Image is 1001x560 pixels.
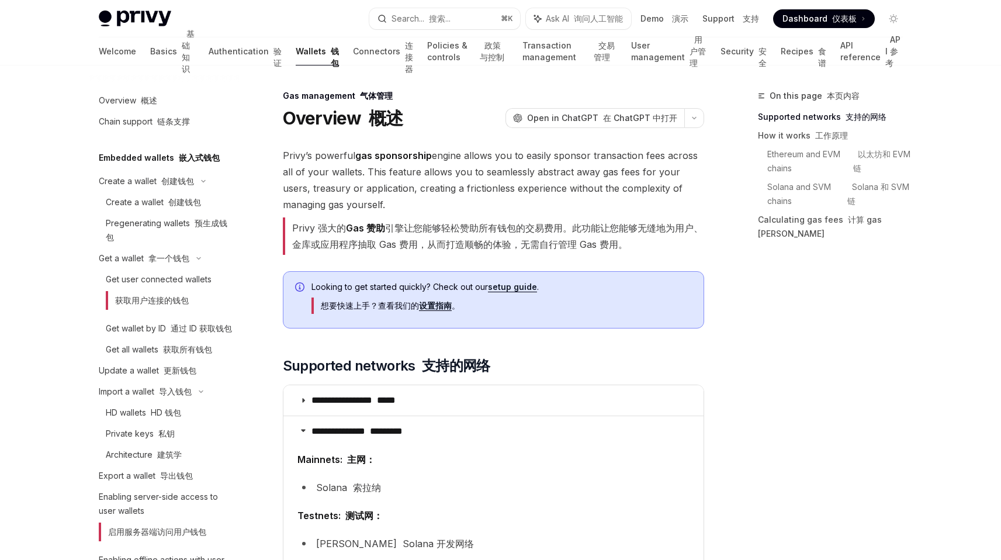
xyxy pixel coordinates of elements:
font: API 参考 [885,34,900,68]
font: 建筑学 [157,450,182,459]
a: Solana and SVM chains Solana 和 SVM 链 [767,178,912,210]
span: Dashboard [782,13,857,25]
font: 更新钱包 [164,365,196,375]
font: HD 钱包 [151,407,181,417]
div: HD wallets [106,406,181,420]
font: 导出钱包 [160,471,193,481]
div: Update a wallet [99,364,196,378]
a: How it works 工作原理 [758,126,912,145]
a: Private keys 私钥 [89,423,239,444]
font: 安全 [758,46,767,68]
img: light logo [99,11,171,27]
a: Basics 基础知识 [150,37,195,65]
font: 链条支撑 [157,116,190,126]
div: Get all wallets [106,343,212,357]
a: Export a wallet 导出钱包 [89,465,239,486]
a: Get user connected wallets获取用户连接的钱包 [89,269,239,318]
a: User management 用户管理 [631,37,706,65]
font: 本页内容 [827,91,860,101]
font: 支持的网络 [422,357,490,374]
font: 食谱 [818,46,826,68]
a: Connectors 连接器 [353,37,413,65]
font: 想要快速上手？查看我们的 。 [321,300,460,311]
span: Looking to get started quickly? Check out our . [311,281,692,319]
a: Security 安全 [721,37,767,65]
h1: Overview [283,108,403,129]
font: 概述 [369,108,403,129]
span: ⌘ K [501,14,513,23]
div: Get wallet by ID [106,322,232,336]
div: Export a wallet [99,469,193,483]
div: Get a wallet [99,251,189,265]
font: 嵌入式钱包 [179,153,220,163]
div: Create a wallet [106,195,201,209]
a: Authentication 验证 [209,37,282,65]
span: Privy’s powerful engine allows you to easily sponsor transaction fees across all of your wallets.... [283,147,704,260]
a: HD wallets HD 钱包 [89,402,239,423]
font: 在 ChatGPT 中打开 [603,113,677,123]
font: 气体管理 [360,91,393,101]
a: Chain support 链条支撑 [89,111,239,132]
font: 支持 [743,13,759,23]
font: Solana 和 SVM 链 [847,182,912,206]
div: Gas management [283,90,704,102]
li: Solana [297,479,690,496]
font: 询问人工智能 [574,13,623,23]
div: Enabling server-side access to user wallets [99,490,232,546]
font: 启用服务器端访问用户钱包 [108,527,206,537]
a: Demo 演示 [640,13,688,25]
a: Get all wallets 获取所有钱包 [89,339,239,360]
font: Privy 强大的 引擎让您能够轻松赞助所有钱包的交易费用。此功能让您能够无缝地为用户、金库或应用程序抽取 Gas 费用，从而打造顺畅的体验，无需自行管理 Gas 费用。 [292,222,703,250]
h5: Embedded wallets [99,151,220,165]
a: 设置指南 [419,300,452,311]
span: Ask AI [546,13,623,25]
font: 索拉纳 [353,482,381,493]
font: 搜索... [429,13,451,23]
a: Welcome [99,37,136,65]
font: 测试网： [345,510,383,521]
button: Toggle dark mode [884,9,903,28]
a: Update a wallet 更新钱包 [89,360,239,381]
font: 验证 [273,46,282,68]
a: setup guide [488,282,537,292]
strong: Testnets: [297,510,383,521]
font: 政策与控制 [480,40,504,62]
font: 概述 [141,95,157,105]
span: Open in ChatGPT [527,112,677,124]
font: 主网： [347,454,375,465]
font: 工作原理 [815,130,848,140]
font: 私钥 [158,428,175,438]
strong: gas sponsorship [355,150,432,161]
a: Dashboard 仪表板 [773,9,875,28]
div: Pregenerating wallets [106,216,232,244]
a: Pregenerating wallets 预生成钱包 [89,213,239,248]
div: Private keys [106,427,175,441]
div: Search... [392,12,451,26]
div: Import a wallet [99,385,192,399]
a: Supported networks 支持的网络 [758,108,912,126]
font: 创建钱包 [161,176,194,186]
font: 获取用户连接的钱包 [115,295,189,305]
font: 支持的网络 [846,112,886,122]
a: Ethereum and EVM chains 以太坊和 EVM 链 [767,145,912,178]
font: 获取所有钱包 [163,344,212,354]
a: Policies & controls 政策与控制 [427,37,508,65]
button: Open in ChatGPT 在 ChatGPT 中打开 [505,108,684,128]
font: 演示 [672,13,688,23]
div: Architecture [106,448,182,462]
div: Chain support [99,115,190,129]
strong: Gas 赞助 [346,222,385,234]
a: Calculating gas fees 计算 gas [PERSON_NAME] [758,210,912,243]
a: Recipes 食谱 [781,37,826,65]
font: Solana 开发网络 [403,538,474,549]
button: Ask AI 询问人工智能 [526,8,631,29]
font: 拿一个钱包 [148,253,189,263]
font: 用户管理 [690,34,706,68]
font: 创建钱包 [168,197,201,207]
strong: Mainnets: [297,454,375,465]
li: [PERSON_NAME] [297,535,690,552]
font: 基础知识 [182,29,195,74]
a: API reference API 参考 [840,37,902,65]
button: Search... 搜索...⌘K [369,8,520,29]
font: 导入钱包 [159,386,192,396]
